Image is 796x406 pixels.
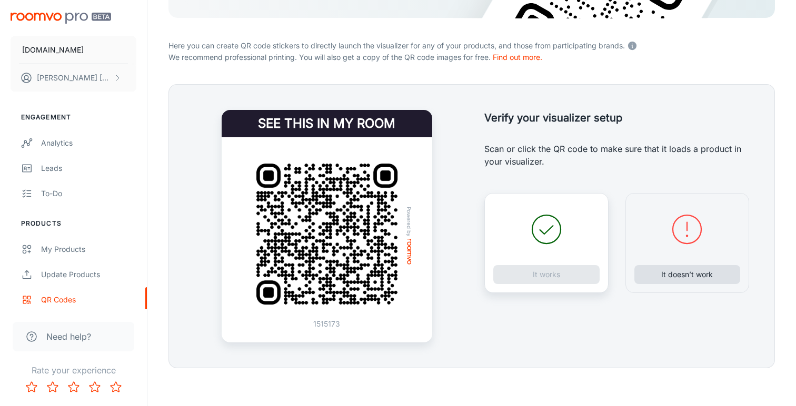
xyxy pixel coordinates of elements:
[41,243,136,255] div: My Products
[11,13,111,24] img: Roomvo PRO Beta
[11,64,136,92] button: [PERSON_NAME] [PERSON_NAME]
[41,294,136,306] div: QR Codes
[46,330,91,343] span: Need help?
[634,265,741,284] button: It doesn’t work
[11,36,136,64] button: [DOMAIN_NAME]
[42,377,63,398] button: Rate 2 star
[41,269,136,280] div: Update Products
[222,110,432,342] a: See this in my roomQR Code ExamplePowered byroomvo1515173
[105,377,126,398] button: Rate 5 star
[168,52,775,63] p: We recommend professional printing. You will also get a copy of the QR code images for free.
[63,377,84,398] button: Rate 3 star
[243,150,411,318] img: QR Code Example
[493,53,542,62] a: Find out more.
[484,143,749,168] p: Scan or click the QR code to make sure that it loads a product in your visualizer.
[41,163,136,174] div: Leads
[168,38,775,52] p: Here you can create QR code stickers to directly launch the visualizer for any of your products, ...
[37,72,111,84] p: [PERSON_NAME] [PERSON_NAME]
[313,318,340,330] p: 1515173
[484,110,749,126] h5: Verify your visualizer setup
[22,44,84,56] p: [DOMAIN_NAME]
[8,364,138,377] p: Rate your experience
[41,137,136,149] div: Analytics
[84,377,105,398] button: Rate 4 star
[41,188,136,199] div: To-do
[407,239,411,265] img: roomvo
[404,207,414,237] span: Powered by
[21,377,42,398] button: Rate 1 star
[222,110,432,137] h4: See this in my room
